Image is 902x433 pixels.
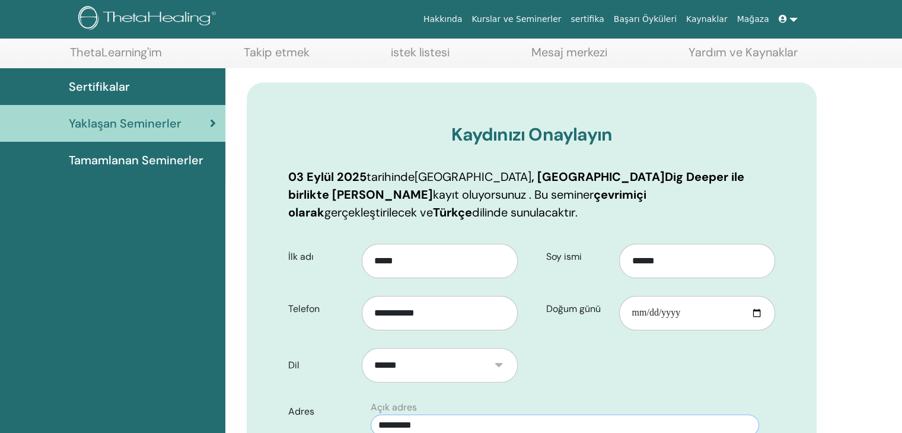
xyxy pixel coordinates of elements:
[70,45,162,68] a: ThetaLearning'im
[70,44,162,60] font: ThetaLearning'im
[419,8,467,30] a: Hakkında
[681,8,732,30] a: Kaynaklar
[467,8,566,30] a: Kurslar ve Seminerler
[531,44,607,60] font: Mesaj merkezi
[732,8,773,30] a: Mağaza
[689,45,798,68] a: Yardım ve Kaynaklar
[472,205,575,220] font: dilinde sunulacaktır
[575,205,578,220] font: .
[433,187,594,202] font: kayıt oluyorsunuz . Bu seminer
[689,44,798,60] font: Yardım ve Kaynaklar
[69,116,181,131] font: Yaklaşan Seminerler
[531,45,607,68] a: Mesaj merkezi
[69,79,130,94] font: Sertifikalar
[78,6,220,33] img: logo.png
[324,205,433,220] font: gerçekleştirilecek ve
[288,169,366,184] font: 03 Eylül 2025
[546,303,601,315] font: Doğum günü
[737,14,769,24] font: Mağaza
[531,169,665,184] font: , [GEOGRAPHIC_DATA]
[471,14,561,24] font: Kurslar ve Seminerler
[423,14,463,24] font: Hakkında
[451,123,612,146] font: Kaydınızı Onaylayın
[415,169,531,184] font: [GEOGRAPHIC_DATA]
[433,205,472,220] font: Türkçe
[288,359,299,371] font: Dil
[391,44,450,60] font: istek listesi
[288,250,314,263] font: İlk adı
[614,14,677,24] font: Başarı Öyküleri
[686,14,728,24] font: Kaynaklar
[244,44,310,60] font: Takip etmek
[570,14,604,24] font: sertifika
[566,8,608,30] a: sertifika
[546,250,582,263] font: Soy ismi
[609,8,681,30] a: Başarı Öyküleri
[288,303,320,315] font: Telefon
[366,169,415,184] font: tarihinde
[244,45,310,68] a: Takip etmek
[288,405,314,418] font: Adres
[69,152,203,168] font: Tamamlanan Seminerler
[391,45,450,68] a: istek listesi
[371,401,417,413] font: Açık adres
